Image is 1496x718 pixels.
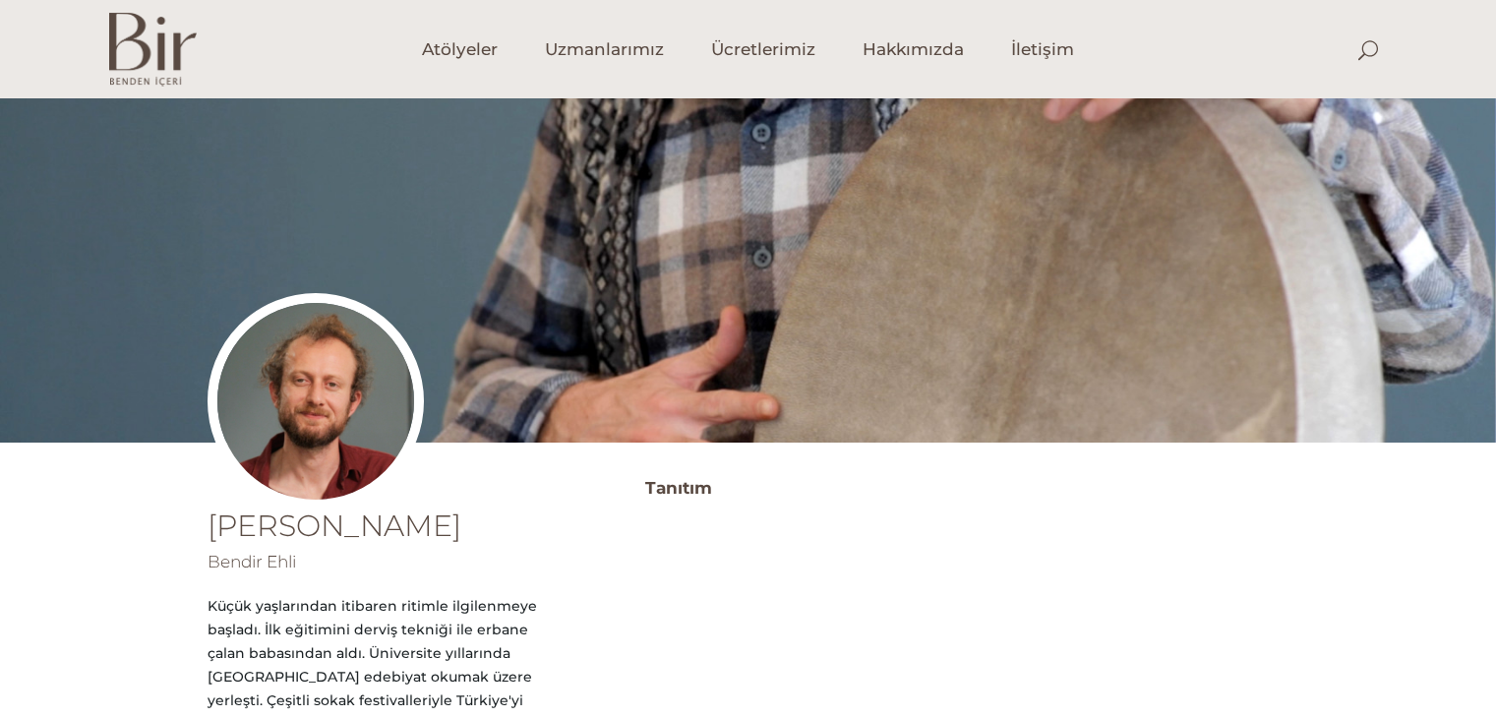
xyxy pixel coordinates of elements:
span: Atölyeler [422,38,498,61]
span: Bendir Ehli [208,552,296,571]
span: Hakkımızda [863,38,964,61]
h3: Tanıtım [645,472,1289,504]
span: Ücretlerimiz [711,38,815,61]
span: Uzmanlarımız [545,38,664,61]
img: faysalmacit-300x300.jpg [208,293,424,509]
span: İletişim [1011,38,1074,61]
h1: [PERSON_NAME] [208,511,537,541]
